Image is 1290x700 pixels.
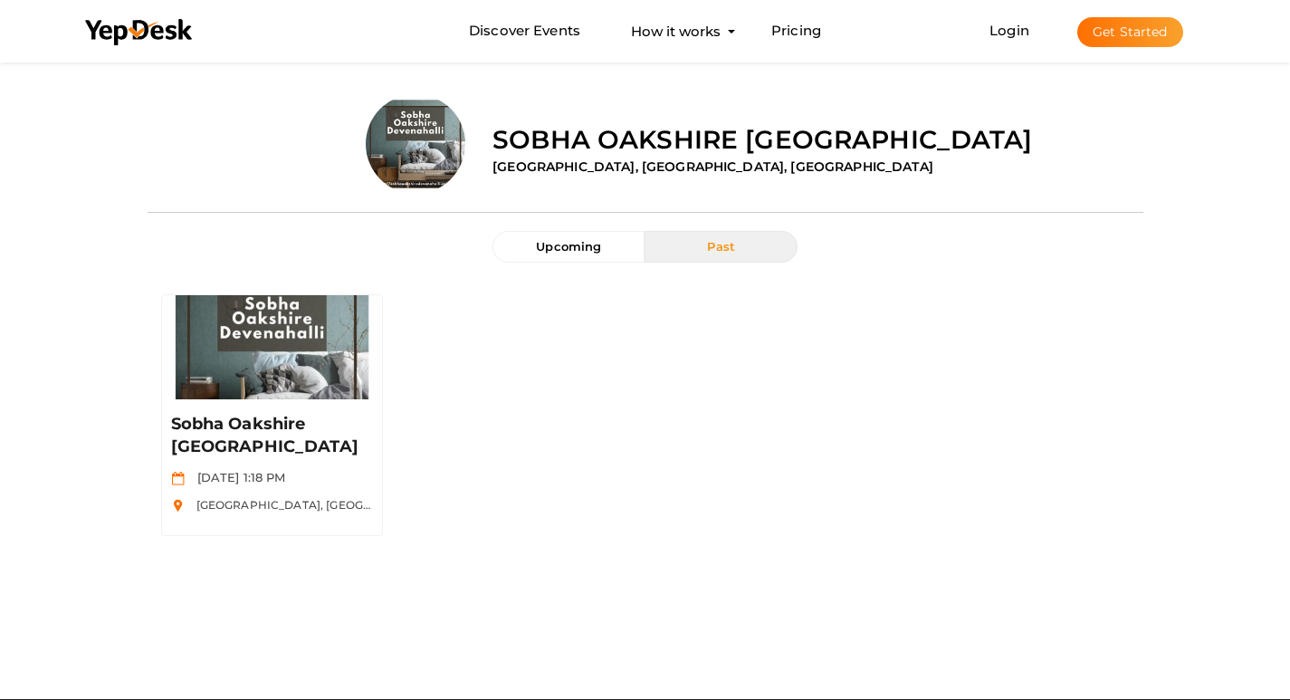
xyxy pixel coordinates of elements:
img: NEUBLCYV_small.jpeg [162,295,382,399]
button: Get Started [1077,17,1183,47]
span: Past [707,239,735,254]
label: [GEOGRAPHIC_DATA], [GEOGRAPHIC_DATA], [GEOGRAPHIC_DATA] [492,158,933,176]
button: How it works [626,14,726,48]
a: Pricing [771,14,821,48]
a: Login [989,22,1029,39]
span: [GEOGRAPHIC_DATA], [GEOGRAPHIC_DATA], [GEOGRAPHIC_DATA], [GEOGRAPHIC_DATA] [187,498,711,512]
button: Upcoming [492,231,645,263]
img: calendar.svg [171,472,185,485]
img: K7IMJBGA_normal.jpeg [366,94,465,194]
img: location.svg [171,499,185,513]
span: Upcoming [536,239,601,254]
p: Sobha Oakshire [GEOGRAPHIC_DATA] [171,413,373,458]
button: Past [645,231,797,263]
span: [DATE] 1:18 PM [188,470,286,484]
a: Discover Events [469,14,580,48]
label: Sobha Oakshire [GEOGRAPHIC_DATA] [492,121,1032,158]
